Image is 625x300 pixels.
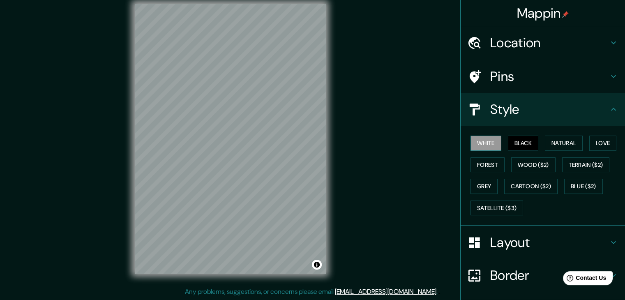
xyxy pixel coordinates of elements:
button: Love [589,136,616,151]
button: Blue ($2) [564,179,603,194]
button: Cartoon ($2) [504,179,558,194]
p: Any problems, suggestions, or concerns please email . [185,287,438,297]
button: Forest [470,157,505,173]
button: Grey [470,179,498,194]
button: Terrain ($2) [562,157,610,173]
div: Location [461,26,625,59]
h4: Pins [490,68,609,85]
button: Satellite ($3) [470,201,523,216]
button: Black [508,136,539,151]
h4: Location [490,35,609,51]
a: [EMAIL_ADDRESS][DOMAIN_NAME] [335,287,436,296]
iframe: Help widget launcher [552,268,616,291]
h4: Style [490,101,609,118]
canvas: Map [135,4,326,274]
button: Toggle attribution [312,260,322,270]
h4: Border [490,267,609,284]
button: White [470,136,501,151]
h4: Mappin [517,5,569,21]
div: Pins [461,60,625,93]
img: pin-icon.png [562,11,569,18]
div: Layout [461,226,625,259]
div: . [439,287,440,297]
button: Natural [545,136,583,151]
div: . [438,287,439,297]
h4: Layout [490,234,609,251]
button: Wood ($2) [511,157,556,173]
div: Style [461,93,625,126]
div: Border [461,259,625,292]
